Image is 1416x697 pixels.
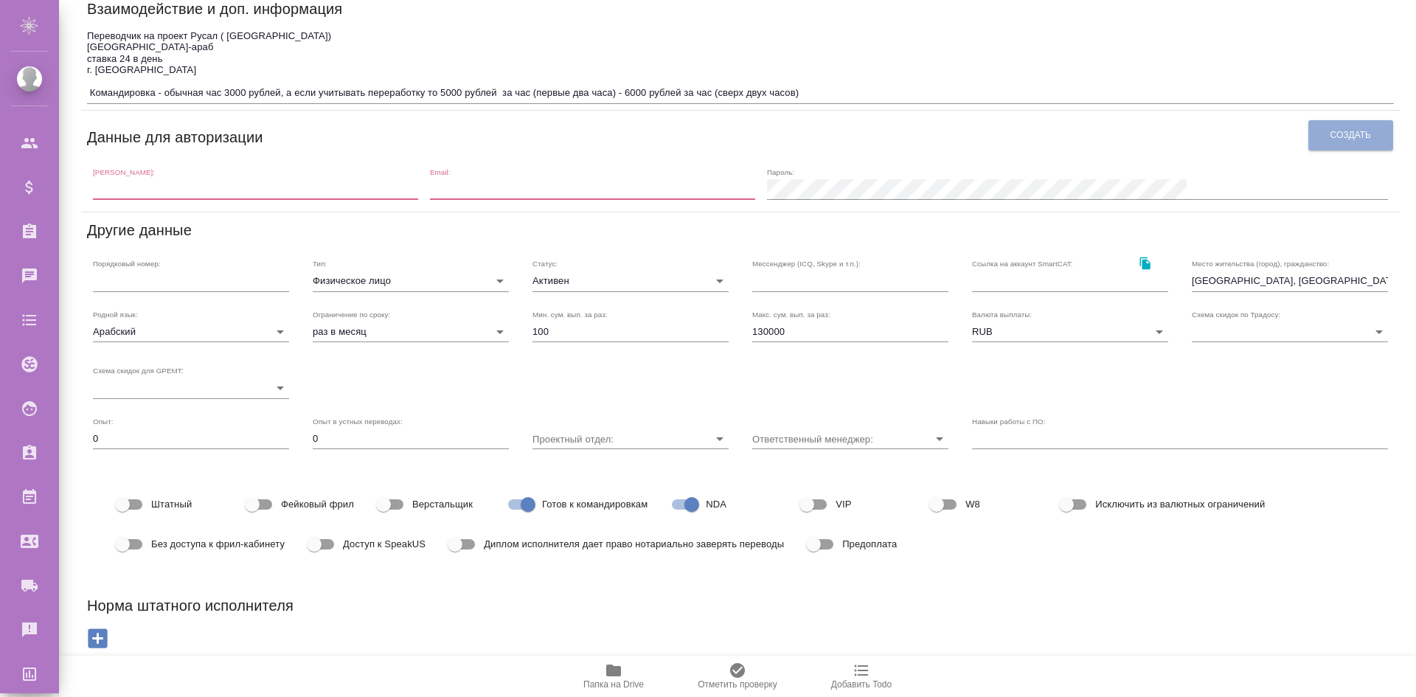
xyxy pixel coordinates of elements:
[93,260,160,268] label: Порядковый номер:
[313,322,509,342] div: раз в месяц
[972,311,1032,318] label: Валюта выплаты:
[767,168,794,176] label: Пароль:
[484,537,784,552] span: Диплом исполнителя дает право нотариально заверять переводы
[698,679,777,690] span: Отметить проверку
[972,417,1046,425] label: Навыки работы с ПО:
[77,623,118,653] button: Добавить
[532,311,608,318] label: Мин. сум. вып. за раз:
[709,429,730,449] button: Open
[313,417,403,425] label: Опыт в устных переводах:
[532,271,729,291] div: Активен
[836,497,851,512] span: VIP
[532,260,558,268] label: Статус:
[93,417,114,425] label: Опыт:
[965,497,980,512] span: W8
[343,537,426,552] span: Доступ к SpeakUS
[1192,311,1280,318] label: Схема скидок по Традосу:
[542,497,648,512] span: Готов к командировкам
[752,311,830,318] label: Макс. сум. вып. за раз:
[972,260,1073,268] label: Ссылка на аккаунт SmartCAT:
[87,218,192,242] h6: Другие данные
[151,537,285,552] span: Без доступа к фрил-кабинету
[676,656,799,697] button: Отметить проверку
[752,260,861,268] label: Мессенджер (ICQ, Skype и т.п.):
[583,679,644,690] span: Папка на Drive
[1095,497,1265,512] span: Исключить из валютных ограничений
[313,271,509,291] div: Физическое лицо
[1192,260,1329,268] label: Место жительства (город), гражданство:
[1130,248,1160,278] button: Скопировать ссылку
[87,30,1394,99] textarea: Переводчик на проект Русал ( [GEOGRAPHIC_DATA]) [GEOGRAPHIC_DATA]-араб ставка 24 в день г. [GEOGR...
[412,497,473,512] span: Верстальщик
[151,497,192,512] span: Штатный
[972,322,1168,342] div: RUB
[93,168,155,176] label: [PERSON_NAME]:
[281,497,354,512] span: Фейковый фрил
[430,168,451,176] label: Email:
[87,125,263,149] h6: Данные для авторизации
[93,311,138,318] label: Родной язык:
[93,367,184,375] label: Схема скидок для GPEMT:
[831,679,892,690] span: Добавить Todo
[799,656,923,697] button: Добавить Todo
[552,656,676,697] button: Папка на Drive
[87,594,1394,617] h6: Норма штатного исполнителя
[842,537,897,552] span: Предоплата
[929,429,950,449] button: Open
[706,497,726,512] span: NDA
[313,311,390,318] label: Ограничение по сроку:
[313,260,327,268] label: Тип:
[93,322,289,342] div: Арабский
